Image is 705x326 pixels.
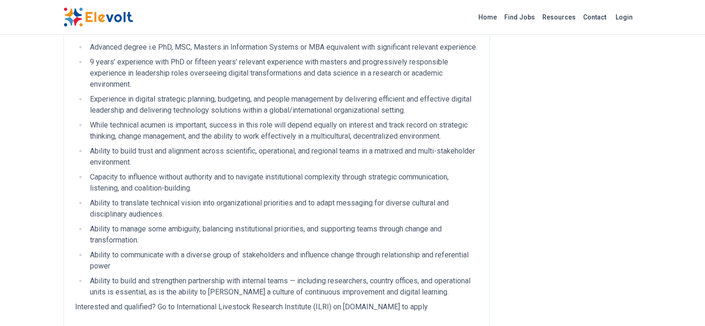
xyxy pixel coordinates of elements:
[659,281,705,326] iframe: Chat Widget
[64,7,133,27] img: Elevolt
[87,224,478,246] li: Ability to manage some ambiguity, balancing institutional priorities, and supporting teams throug...
[87,249,478,272] li: Ability to communicate with a diverse group of stakeholders and influence change through relation...
[87,120,478,142] li: While technical acumen is important, success in this role will depend equally on interest and tra...
[87,94,478,116] li: Experience in digital strategic planning, budgeting, and people management by delivering efficien...
[539,10,579,25] a: Resources
[87,172,478,194] li: Capacity to influence without authority and to navigate institutional complexity through strategi...
[87,275,478,298] li: Ability to build and strengthen partnership with internal teams — including researchers, country ...
[87,146,478,168] li: Ability to build trust and alignment across scientific, operational, and regional teams in a matr...
[75,301,478,313] p: Interested and qualified? Go to International Livestock Research Institute (ILRI) on [DOMAIN_NAME...
[475,10,501,25] a: Home
[579,10,610,25] a: Contact
[87,42,478,53] li: Advanced degree i.e PhD, MSC, Masters in Information Systems or MBA equivalent with significant r...
[87,198,478,220] li: Ability to translate technical vision into organizational priorities and to adapt messaging for d...
[87,57,478,90] li: 9 years’ experience with PhD or fifteen years’ relevant experience with masters and progressively...
[501,10,539,25] a: Find Jobs
[610,8,638,26] a: Login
